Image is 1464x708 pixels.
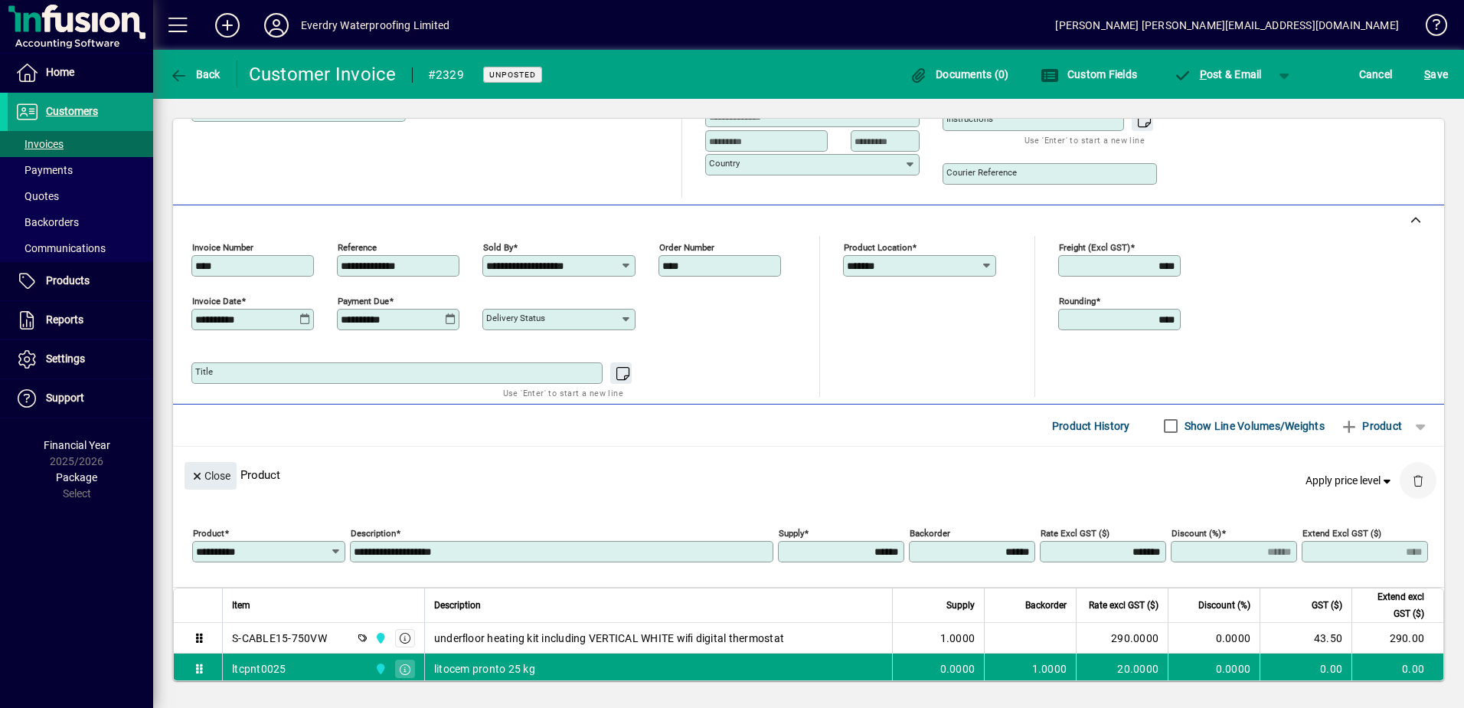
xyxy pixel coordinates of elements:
span: underﬂoor heating kit including VERTICAL WHITE wiﬁ digital thermostat [434,631,784,646]
mat-label: Supply [779,528,804,539]
app-page-header-button: Close [181,468,240,482]
td: 290.00 [1351,623,1443,654]
span: Product History [1052,414,1130,438]
span: Item [232,597,250,614]
mat-label: Reference [338,242,377,253]
span: Reports [46,313,83,326]
button: Apply price level [1299,467,1400,495]
a: Products [8,262,153,300]
div: #2329 [428,63,464,87]
mat-label: Invoice date [192,296,241,306]
div: Product [173,447,1444,503]
a: Communications [8,235,153,261]
a: Payments [8,157,153,183]
span: 1.0000 [1032,661,1067,677]
app-page-header-button: Back [153,61,237,88]
span: 0.0000 [940,661,975,677]
mat-label: Freight (excl GST) [1059,242,1130,253]
mat-label: Sold by [483,242,513,253]
mat-label: Product [193,528,224,539]
mat-label: Rounding [1059,296,1096,306]
mat-hint: Use 'Enter' to start a new line [1024,131,1145,149]
span: Payments [15,164,73,176]
span: Extend excl GST ($) [1361,588,1424,622]
span: 1.0000 [940,631,975,646]
span: Supply [946,597,975,614]
span: Rate excl GST ($) [1089,597,1158,614]
mat-label: Country [709,158,740,169]
span: Description [434,597,481,614]
span: Apply price level [1306,473,1394,489]
div: Everdry Waterproofing Limited [301,13,449,38]
a: Settings [8,340,153,379]
mat-label: Delivery status [486,313,545,323]
span: ave [1424,62,1448,87]
span: Package [56,471,97,483]
mat-label: Instructions [946,113,993,124]
div: S-CABLE15-750VW [232,631,327,646]
mat-label: Extend excl GST ($) [1302,528,1381,539]
span: P [1200,68,1207,80]
button: Delete [1400,462,1436,499]
span: Backorder [1025,597,1067,614]
label: Show Line Volumes/Weights [1181,418,1325,434]
mat-hint: Use 'Enter' to start a new line [503,384,623,402]
span: Customers [46,105,98,117]
span: Cancel [1359,62,1393,87]
span: Backorders [15,216,79,228]
button: Product [1332,412,1410,440]
mat-label: Payment due [338,296,389,306]
span: Settings [46,352,85,365]
button: Custom Fields [1037,61,1141,88]
a: Home [8,54,153,92]
td: 0.0000 [1168,654,1260,684]
span: Communications [15,242,106,254]
button: Save [1420,61,1452,88]
a: Backorders [8,209,153,235]
span: Financial Year [44,439,110,451]
button: Post & Email [1165,61,1270,88]
span: Close [191,464,230,489]
button: Add [203,11,252,39]
a: Support [8,379,153,418]
div: [PERSON_NAME] [PERSON_NAME][EMAIL_ADDRESS][DOMAIN_NAME] [1055,13,1399,38]
div: Customer Invoice [249,62,397,87]
mat-label: Product location [844,242,912,253]
button: Product History [1046,412,1136,440]
mat-label: Backorder [910,528,950,539]
button: Back [165,61,224,88]
span: Documents (0) [910,68,1009,80]
div: 20.0000 [1086,661,1158,677]
a: Reports [8,301,153,339]
span: Central [371,660,388,677]
td: 0.0000 [1168,623,1260,654]
span: Custom Fields [1041,68,1137,80]
span: Back [169,68,221,80]
mat-label: Invoice number [192,242,253,253]
span: S [1424,68,1430,80]
mat-label: Title [195,366,213,377]
a: Invoices [8,131,153,157]
a: Quotes [8,183,153,209]
td: 0.00 [1351,654,1443,684]
button: Close [185,462,237,490]
mat-label: Description [351,528,396,539]
span: Central [371,630,388,647]
span: Product [1340,414,1402,438]
button: Profile [252,11,301,39]
td: 43.50 [1260,623,1351,654]
button: Cancel [1355,61,1397,88]
mat-label: Rate excl GST ($) [1041,528,1109,539]
mat-label: Courier Reference [946,167,1017,178]
span: Support [46,392,84,404]
td: 0.00 [1260,654,1351,684]
a: Knowledge Base [1414,3,1445,53]
button: Documents (0) [906,61,1013,88]
span: Invoices [15,138,64,150]
span: litocem pronto 25 kg [434,661,535,677]
span: Discount (%) [1198,597,1250,614]
span: Home [46,66,74,78]
div: ltcpnt0025 [232,661,286,677]
app-page-header-button: Delete [1400,474,1436,487]
span: Unposted [489,70,536,80]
